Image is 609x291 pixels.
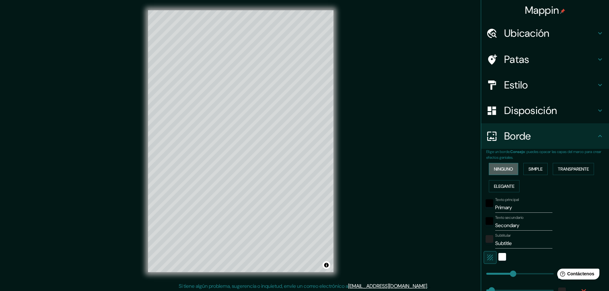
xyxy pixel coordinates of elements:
font: Transparente [558,166,589,172]
button: color-222222 [486,235,493,243]
font: Elegante [494,183,514,189]
a: [EMAIL_ADDRESS][DOMAIN_NAME] [348,283,427,289]
button: Simple [523,163,548,175]
font: Ninguno [494,166,513,172]
font: . [429,282,430,289]
button: Activar o desactivar atribución [323,261,330,269]
button: blanco [498,253,506,261]
font: Mappin [525,4,559,17]
font: . [428,282,429,289]
button: Ninguno [489,163,518,175]
font: . [427,283,428,289]
font: Simple [528,166,543,172]
iframe: Lanzador de widgets de ayuda [552,266,602,284]
div: Ubicación [481,20,609,46]
font: Consejo [510,149,525,154]
button: Elegante [489,180,519,192]
font: Ubicación [504,27,550,40]
font: Texto principal [495,197,519,202]
div: Disposición [481,98,609,123]
font: Texto secundario [495,215,524,220]
font: Elige un borde. [486,149,510,154]
font: : puedes opacar las capas del marco para crear efectos geniales. [486,149,601,160]
button: Transparente [553,163,594,175]
font: Patas [504,53,529,66]
img: pin-icon.png [560,9,565,14]
font: Si tiene algún problema, sugerencia o inquietud, envíe un correo electrónico a [179,283,348,289]
button: negro [486,217,493,225]
font: Estilo [504,78,528,92]
div: Estilo [481,72,609,98]
div: Patas [481,47,609,72]
div: Borde [481,123,609,149]
button: negro [486,199,493,207]
font: Subtitular [495,233,511,238]
font: Borde [504,129,531,143]
font: Disposición [504,104,557,117]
